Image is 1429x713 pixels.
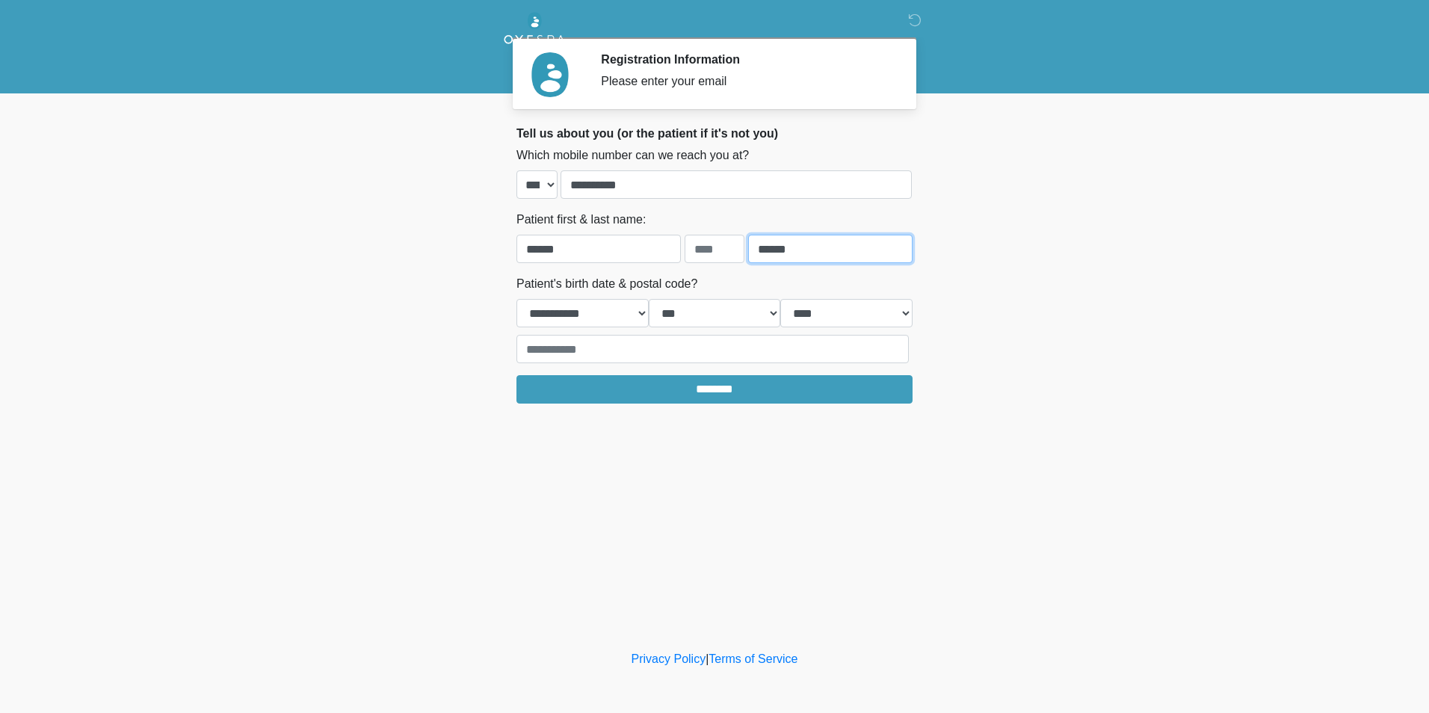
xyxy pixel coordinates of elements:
img: Agent Avatar [528,52,572,97]
label: Which mobile number can we reach you at? [516,146,749,164]
a: Terms of Service [709,652,797,665]
h2: Tell us about you (or the patient if it's not you) [516,126,913,141]
div: Please enter your email [601,72,890,90]
a: | [706,652,709,665]
img: Oyespa Logo [501,11,567,53]
label: Patient's birth date & postal code? [516,275,697,293]
label: Patient first & last name: [516,211,646,229]
a: Privacy Policy [632,652,706,665]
